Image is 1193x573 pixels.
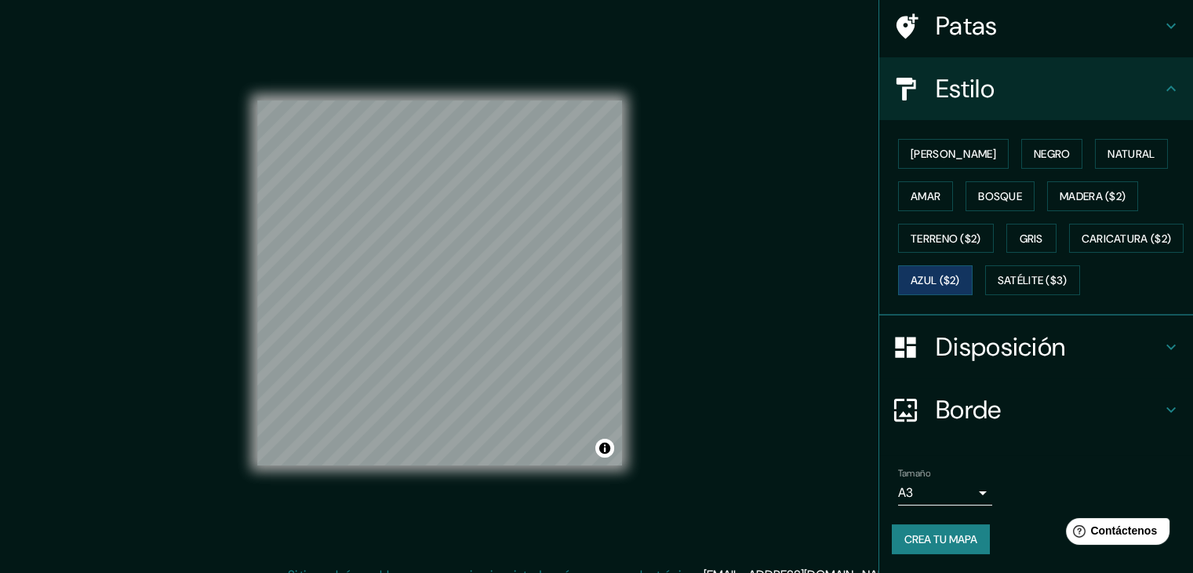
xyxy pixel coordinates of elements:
font: Patas [936,9,998,42]
button: Caricatura ($2) [1069,224,1184,254]
button: Activar o desactivar atribución [595,439,614,458]
button: Natural [1095,139,1167,169]
button: Gris [1006,224,1057,254]
font: Negro [1034,147,1071,161]
button: Madera ($2) [1047,181,1138,211]
font: Azul ($2) [911,274,960,288]
font: Borde [936,393,1002,426]
button: Amar [898,181,953,211]
button: Terreno ($2) [898,224,994,254]
div: A3 [898,480,992,505]
font: Tamaño [898,467,930,480]
font: Bosque [978,189,1022,203]
font: Natural [1108,147,1155,161]
button: Crea tu mapa [892,524,990,554]
button: Satélite ($3) [985,265,1080,295]
div: Borde [879,378,1193,441]
button: Negro [1021,139,1083,169]
div: Disposición [879,316,1193,378]
canvas: Mapa [257,100,622,465]
font: Terreno ($2) [911,232,981,246]
font: Amar [911,189,940,203]
font: Gris [1020,232,1043,246]
font: Madera ($2) [1060,189,1126,203]
button: Azul ($2) [898,265,973,295]
font: Caricatura ($2) [1082,232,1172,246]
iframe: Lanzador de widgets de ayuda [1053,512,1176,556]
div: Estilo [879,57,1193,120]
font: Crea tu mapa [904,532,977,546]
font: Disposición [936,330,1065,363]
font: Satélite ($3) [998,274,1068,288]
font: Estilo [936,72,995,105]
button: Bosque [966,181,1035,211]
font: A3 [898,484,913,501]
font: [PERSON_NAME] [911,147,996,161]
button: [PERSON_NAME] [898,139,1009,169]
